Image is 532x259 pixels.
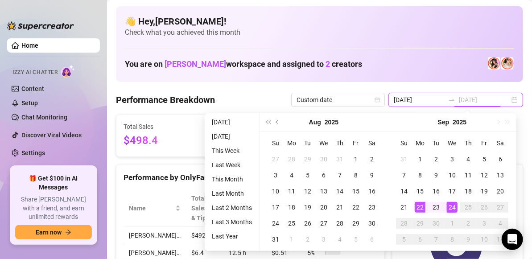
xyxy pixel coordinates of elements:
[428,231,444,247] td: 2025-10-07
[495,186,506,197] div: 20
[318,186,329,197] div: 13
[284,167,300,183] td: 2025-08-04
[479,218,490,229] div: 3
[399,234,409,245] div: 5
[495,218,506,229] div: 4
[332,231,348,247] td: 2025-09-04
[186,227,223,244] td: $492
[367,186,377,197] div: 16
[334,218,345,229] div: 28
[415,202,425,213] div: 22
[348,183,364,199] td: 2025-08-15
[284,231,300,247] td: 2025-09-01
[412,151,428,167] td: 2025-09-01
[300,167,316,183] td: 2025-08-05
[268,183,284,199] td: 2025-08-10
[300,199,316,215] td: 2025-08-19
[476,231,492,247] td: 2025-10-10
[460,151,476,167] td: 2025-09-04
[208,188,256,199] li: Last Month
[488,57,500,70] img: Holly
[186,190,223,227] th: Total Sales & Tips
[129,203,173,213] span: Name
[334,186,345,197] div: 14
[479,170,490,181] div: 12
[364,167,380,183] td: 2025-08-09
[431,170,441,181] div: 9
[15,174,92,192] span: 🎁 Get $100 in AI Messages
[124,132,205,149] span: $498.4
[476,135,492,151] th: Fr
[316,215,332,231] td: 2025-08-27
[208,231,256,242] li: Last Year
[431,154,441,164] div: 2
[431,234,441,245] div: 7
[286,202,297,213] div: 18
[318,170,329,181] div: 6
[399,202,409,213] div: 21
[302,186,313,197] div: 12
[396,199,412,215] td: 2025-09-21
[431,218,441,229] div: 30
[332,215,348,231] td: 2025-08-28
[273,113,283,131] button: Previous month (PageUp)
[208,217,256,227] li: Last 3 Months
[412,183,428,199] td: 2025-09-15
[302,170,313,181] div: 5
[479,234,490,245] div: 10
[268,215,284,231] td: 2025-08-24
[268,135,284,151] th: Su
[492,135,508,151] th: Sa
[460,167,476,183] td: 2025-09-11
[412,231,428,247] td: 2025-10-06
[208,145,256,156] li: This Week
[270,234,281,245] div: 31
[479,154,490,164] div: 5
[396,135,412,151] th: Su
[415,170,425,181] div: 8
[463,186,474,197] div: 18
[364,135,380,151] th: Sa
[351,186,361,197] div: 15
[208,174,256,185] li: This Month
[300,215,316,231] td: 2025-08-26
[348,167,364,183] td: 2025-08-08
[61,65,75,78] img: AI Chatter
[492,215,508,231] td: 2025-10-04
[351,234,361,245] div: 5
[21,132,82,139] a: Discover Viral Videos
[15,195,92,222] span: Share [PERSON_NAME] with a friend, and earn unlimited rewards
[21,114,67,121] a: Chat Monitoring
[492,183,508,199] td: 2025-09-20
[316,151,332,167] td: 2025-07-30
[15,225,92,239] button: Earn nowarrow-right
[21,85,44,92] a: Content
[444,167,460,183] td: 2025-09-10
[495,170,506,181] div: 13
[124,122,205,132] span: Total Sales
[334,170,345,181] div: 7
[270,218,281,229] div: 24
[428,199,444,215] td: 2025-09-23
[208,202,256,213] li: Last 2 Months
[351,154,361,164] div: 1
[284,183,300,199] td: 2025-08-11
[351,218,361,229] div: 29
[332,135,348,151] th: Th
[270,170,281,181] div: 3
[399,218,409,229] div: 28
[447,186,458,197] div: 17
[492,199,508,215] td: 2025-09-27
[334,234,345,245] div: 4
[334,154,345,164] div: 31
[125,15,514,28] h4: 👋 Hey, [PERSON_NAME] !
[444,231,460,247] td: 2025-10-08
[367,218,377,229] div: 30
[307,248,322,258] span: 5 %
[268,231,284,247] td: 2025-08-31
[332,183,348,199] td: 2025-08-14
[447,170,458,181] div: 10
[286,170,297,181] div: 4
[286,154,297,164] div: 28
[348,151,364,167] td: 2025-08-01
